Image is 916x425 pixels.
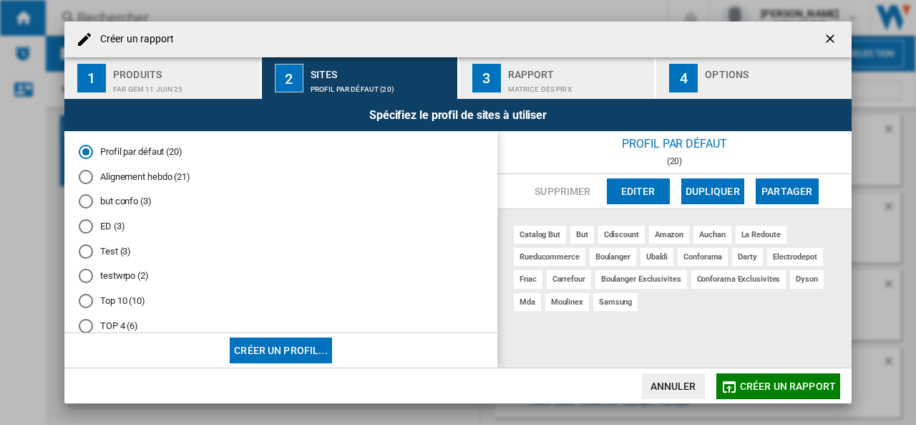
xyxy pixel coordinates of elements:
[77,64,106,92] div: 1
[311,78,452,93] div: Profil par défaut (20)
[514,226,566,244] div: catalog but
[790,270,824,288] div: dyson
[656,57,852,99] button: 4 Options
[642,373,705,399] button: Annuler
[570,226,594,244] div: but
[79,195,483,209] md-radio-button: but confo (3)
[732,248,763,266] div: darty
[756,178,819,204] button: Partager
[640,248,673,266] div: ubaldi
[607,178,670,204] button: Editer
[497,156,852,166] div: (20)
[598,226,645,244] div: cdiscount
[514,248,585,266] div: rueducommerce
[497,131,852,156] div: Profil par défaut
[508,63,649,78] div: Rapport
[64,99,852,131] div: Spécifiez le profil de sites à utiliser
[817,25,846,54] button: getI18NText('BUTTONS.CLOSE_DIALOG')
[79,170,483,183] md-radio-button: Alignement hebdo (21)
[595,270,687,288] div: boulanger exclusivites
[649,226,689,244] div: amazon
[311,63,452,78] div: Sites
[472,64,501,92] div: 3
[736,226,786,244] div: la redoute
[79,220,483,234] md-radio-button: ED (3)
[693,226,731,244] div: auchan
[113,63,254,78] div: Produits
[514,293,541,311] div: mda
[678,248,728,266] div: conforama
[590,248,636,266] div: boulanger
[508,78,649,93] div: Matrice des prix
[79,145,483,159] md-radio-button: Profil par défaut (20)
[79,295,483,308] md-radio-button: Top 10 (10)
[740,381,836,392] span: Créer un rapport
[93,32,175,47] h4: Créer un rapport
[113,78,254,93] div: FAR GEM 11 JUIN 25
[669,64,698,92] div: 4
[79,244,483,258] md-radio-button: Test (3)
[275,64,303,92] div: 2
[823,32,840,49] ng-md-icon: getI18NText('BUTTONS.CLOSE_DIALOG')
[230,338,332,363] button: Créer un profil...
[545,293,589,311] div: moulinex
[262,57,459,99] button: 2 Sites Profil par défaut (20)
[64,57,261,99] button: 1 Produits FAR GEM 11 JUIN 25
[79,319,483,333] md-radio-button: TOP 4 (6)
[530,178,595,204] button: Supprimer
[681,178,744,204] button: Dupliquer
[593,293,638,311] div: samsung
[79,269,483,283] md-radio-button: testwrpo (2)
[547,270,591,288] div: carrefour
[514,270,542,288] div: fnac
[459,57,656,99] button: 3 Rapport Matrice des prix
[691,270,786,288] div: conforama exclusivites
[767,248,823,266] div: electrodepot
[716,373,840,399] button: Créer un rapport
[705,63,846,78] div: Options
